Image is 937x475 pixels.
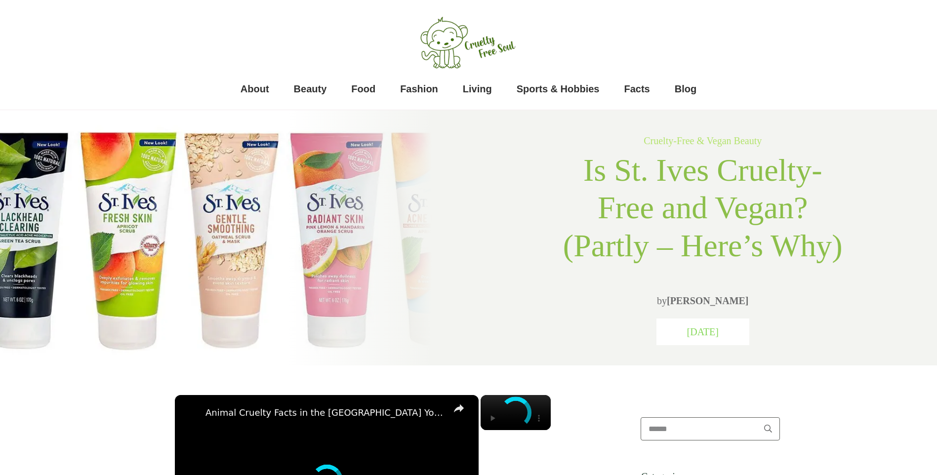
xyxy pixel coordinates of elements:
[667,295,749,306] a: [PERSON_NAME]
[644,135,762,146] a: Cruelty-Free & Vegan Beauty
[687,326,719,337] span: [DATE]
[181,401,201,421] a: channel logo
[561,291,845,311] p: by
[205,404,445,422] a: Animal Cruelty Facts in the [GEOGRAPHIC_DATA] You Need to Know (2021)
[294,79,327,99] a: Beauty
[563,153,843,264] span: Is St. Ives Cruelty-Free and Vegan? (Partly – Here’s Why)
[450,399,468,417] button: share
[463,79,492,99] a: Living
[351,79,375,99] a: Food
[517,79,600,99] a: Sports & Hobbies
[241,79,269,99] a: About
[400,79,438,99] a: Fashion
[675,79,696,99] a: Blog
[624,79,650,99] a: Facts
